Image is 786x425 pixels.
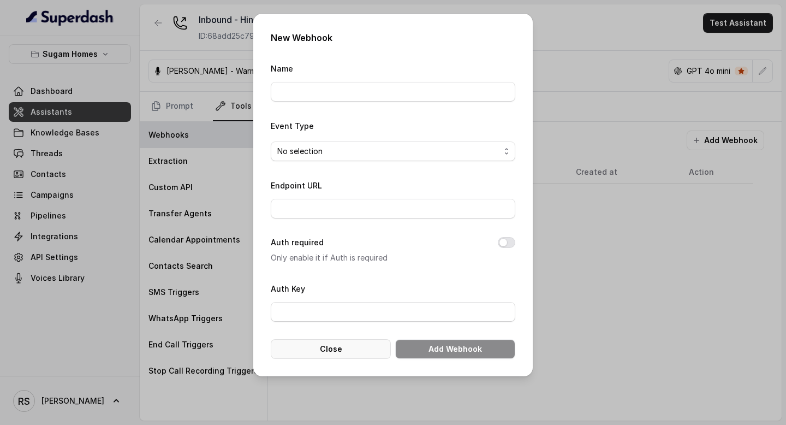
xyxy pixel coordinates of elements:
label: Auth Key [271,284,305,293]
button: Close [271,339,391,359]
label: Event Type [271,121,314,131]
button: Add Webhook [395,339,515,359]
p: Only enable it if Auth is required [271,251,480,264]
button: No selection [271,141,515,161]
span: No selection [277,145,500,158]
label: Name [271,64,293,73]
h2: New Webhook [271,31,515,44]
label: Endpoint URL [271,181,322,190]
label: Auth required [271,236,324,249]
